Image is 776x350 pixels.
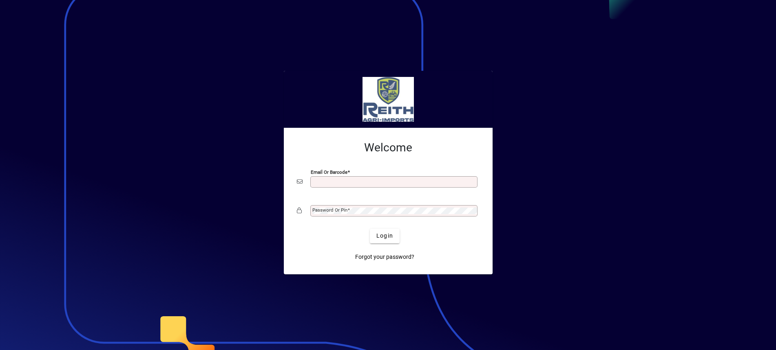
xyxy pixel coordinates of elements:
[355,253,414,261] span: Forgot your password?
[376,232,393,240] span: Login
[370,229,400,243] button: Login
[352,250,418,265] a: Forgot your password?
[312,207,347,213] mat-label: Password or Pin
[311,169,347,175] mat-label: Email or Barcode
[297,141,480,155] h2: Welcome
